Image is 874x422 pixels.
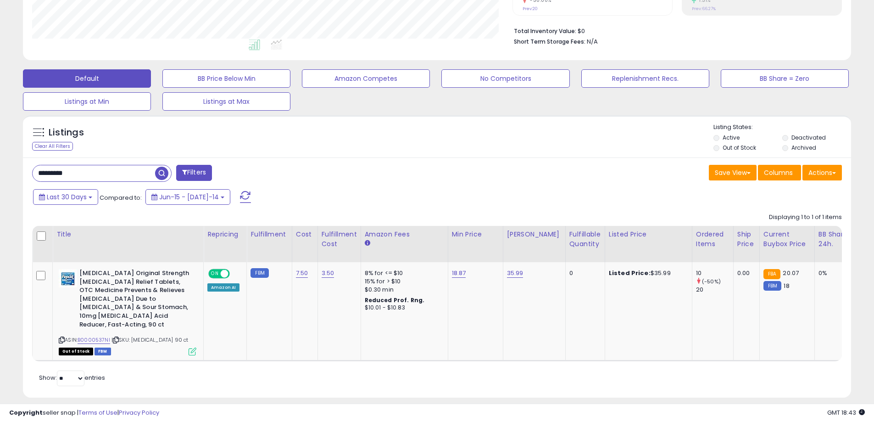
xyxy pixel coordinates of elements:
[769,213,842,222] div: Displaying 1 to 1 of 1 items
[23,92,151,111] button: Listings at Min
[523,6,538,11] small: Prev: 20
[56,230,200,239] div: Title
[713,123,851,132] p: Listing States:
[100,193,142,202] span: Compared to:
[145,189,230,205] button: Jun-15 - [DATE]-14
[251,230,288,239] div: Fulfillment
[569,230,601,249] div: Fulfillable Quantity
[119,408,159,417] a: Privacy Policy
[296,269,308,278] a: 7.50
[365,239,370,248] small: Amazon Fees.
[452,269,466,278] a: 18.87
[763,281,781,291] small: FBM
[702,278,721,285] small: (-50%)
[721,69,849,88] button: BB Share = Zero
[365,230,444,239] div: Amazon Fees
[827,408,865,417] span: 2025-08-14 18:43 GMT
[23,69,151,88] button: Default
[176,165,212,181] button: Filters
[322,269,334,278] a: 3.50
[59,269,77,287] img: 41mCLT9VQyL._SL40_.jpg
[111,336,189,343] span: | SKU: [MEDICAL_DATA] 90 ct
[251,268,268,278] small: FBM
[228,270,243,278] span: OFF
[452,230,499,239] div: Min Price
[723,134,740,141] label: Active
[569,269,598,277] div: 0
[696,269,733,277] div: 10
[764,168,793,177] span: Columns
[78,408,117,417] a: Terms of Use
[609,269,685,277] div: $35.99
[758,165,801,180] button: Columns
[159,192,219,202] span: Jun-15 - [DATE]-14
[365,304,441,312] div: $10.01 - $10.83
[692,6,716,11] small: Prev: 66.27%
[507,269,523,278] a: 35.99
[818,230,852,249] div: BB Share 24h.
[514,38,585,45] b: Short Term Storage Fees:
[507,230,562,239] div: [PERSON_NAME]
[784,281,789,290] span: 18
[78,336,110,344] a: B0000537NI
[609,230,688,239] div: Listed Price
[723,144,756,152] label: Out of Stock
[322,230,357,249] div: Fulfillment Cost
[302,69,430,88] button: Amazon Competes
[609,269,651,277] b: Listed Price:
[791,134,826,141] label: Deactivated
[441,69,569,88] button: No Competitors
[59,269,196,354] div: ASIN:
[737,269,752,277] div: 0.00
[514,27,576,35] b: Total Inventory Value:
[39,373,105,382] span: Show: entries
[818,269,849,277] div: 0%
[587,37,598,46] span: N/A
[9,409,159,417] div: seller snap | |
[32,142,73,151] div: Clear All Filters
[791,144,816,152] label: Archived
[296,230,314,239] div: Cost
[162,69,290,88] button: BB Price Below Min
[802,165,842,180] button: Actions
[581,69,709,88] button: Replenishment Recs.
[763,230,811,249] div: Current Buybox Price
[365,286,441,294] div: $0.30 min
[49,126,84,139] h5: Listings
[209,270,221,278] span: ON
[47,192,87,202] span: Last 30 Days
[737,230,756,249] div: Ship Price
[95,348,111,355] span: FBM
[162,92,290,111] button: Listings at Max
[696,286,733,294] div: 20
[59,348,93,355] span: All listings that are currently out of stock and unavailable for purchase on Amazon
[207,230,243,239] div: Repricing
[365,269,441,277] div: 8% for <= $10
[696,230,729,249] div: Ordered Items
[763,269,780,279] small: FBA
[783,269,799,277] span: 20.07
[9,408,43,417] strong: Copyright
[514,25,835,36] li: $0
[709,165,757,180] button: Save View
[79,269,191,331] b: [MEDICAL_DATA] Original Strength [MEDICAL_DATA] Relief Tablets, OTC Medicine Prevents & Relieves ...
[365,296,425,304] b: Reduced Prof. Rng.
[33,189,98,205] button: Last 30 Days
[207,283,239,292] div: Amazon AI
[365,277,441,286] div: 15% for > $10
